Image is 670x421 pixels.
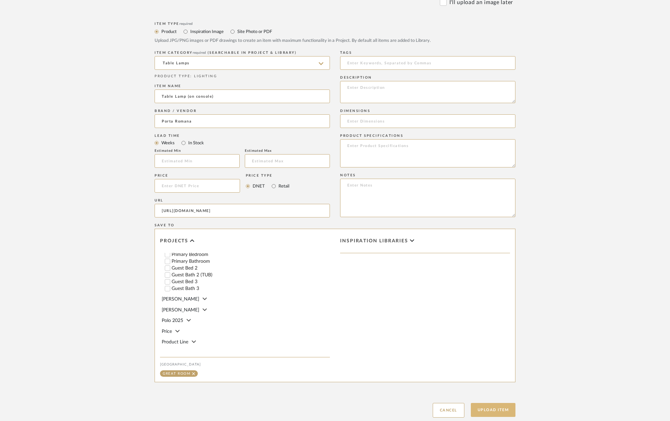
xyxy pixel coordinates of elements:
[190,75,217,78] span: : LIGHTING
[237,28,272,35] label: Site Photo or PDF
[188,139,204,147] label: In Stock
[155,114,330,128] input: Unknown
[155,198,330,203] div: URL
[162,308,199,312] span: [PERSON_NAME]
[172,279,330,284] label: Guest Bed 3
[155,27,515,36] mat-radio-group: Select item type
[179,22,193,26] span: required
[246,179,289,193] mat-radio-group: Select price type
[245,149,330,153] div: Estimated Max
[155,74,330,79] div: PRODUCT TYPE
[340,238,408,244] span: Inspiration libraries
[160,362,330,367] div: [GEOGRAPHIC_DATA]
[162,318,183,323] span: Polo 2025
[155,109,330,113] div: Brand / Vendor
[162,297,199,302] span: [PERSON_NAME]
[340,114,515,128] input: Enter Dimensions
[172,286,330,291] label: Guest Bath 3
[340,56,515,70] input: Enter Keywords, Separated by Commas
[162,340,188,344] span: Product Line
[161,28,177,35] label: Product
[155,174,240,178] div: Price
[340,109,515,113] div: Dimensions
[208,51,297,54] span: (Searchable in Project & Library)
[252,182,265,190] label: DNET
[340,51,515,55] div: Tags
[155,90,330,103] input: Enter Name
[155,22,515,26] div: Item Type
[155,56,330,70] input: Type a category to search and select
[172,273,330,277] label: Guest Bath 2 (TUB)
[245,154,330,168] input: Estimated Max
[172,266,330,271] label: Guest Bed 2
[155,223,515,227] div: Save To
[172,252,330,257] label: Primary Bedroom
[155,179,240,193] input: Enter DNET Price
[433,403,464,418] button: Cancel
[161,139,175,147] label: Weeks
[155,51,330,55] div: ITEM CATEGORY
[172,259,330,264] label: Primary Bathroom
[340,173,515,177] div: Notes
[340,134,515,138] div: Product Specifications
[155,84,330,88] div: Item name
[155,204,330,217] input: Enter URL
[155,154,240,168] input: Estimated Min
[340,76,515,80] div: Description
[471,403,516,417] button: Upload Item
[160,238,188,244] span: Projects
[246,174,289,178] div: Price Type
[155,134,330,138] div: Lead Time
[155,149,240,153] div: Estimated Min
[193,51,206,54] span: required
[163,372,190,375] div: Great Room
[155,139,330,147] mat-radio-group: Select item type
[278,182,289,190] label: Retail
[190,28,224,35] label: Inspiration Image
[162,329,172,334] span: Price
[155,37,515,44] div: Upload JPG/PNG images or PDF drawings to create an item with maximum functionality in a Project. ...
